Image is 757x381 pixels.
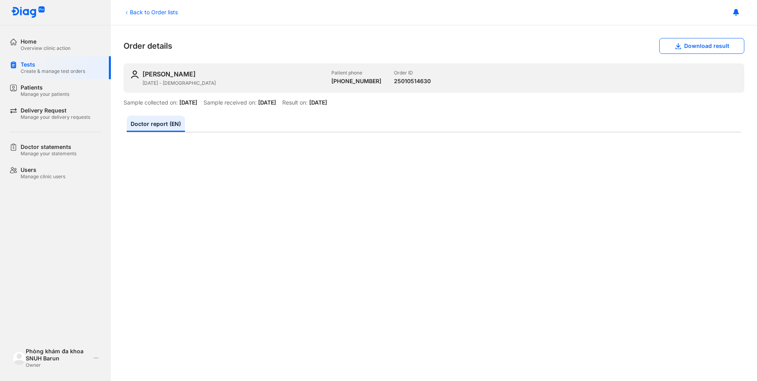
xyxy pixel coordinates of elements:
[21,150,76,157] div: Manage your statements
[21,114,90,120] div: Manage your delivery requests
[394,78,431,85] div: 25010514630
[124,8,178,16] div: Back to Order lists
[124,99,178,106] div: Sample collected on:
[21,84,69,91] div: Patients
[21,45,70,51] div: Overview clinic action
[26,362,90,368] div: Owner
[13,351,26,364] img: logo
[204,99,257,106] div: Sample received on:
[659,38,744,54] button: Download result
[26,348,90,362] div: Phòng khám đa khoa SNUH Barun
[331,70,381,76] div: Patient phone
[21,173,65,180] div: Manage clinic users
[258,99,276,106] div: [DATE]
[127,116,185,132] a: Doctor report (EN)
[130,70,139,79] img: user-icon
[282,99,308,106] div: Result on:
[331,78,381,85] div: [PHONE_NUMBER]
[21,107,90,114] div: Delivery Request
[21,166,65,173] div: Users
[21,38,70,45] div: Home
[21,68,85,74] div: Create & manage test orders
[124,38,744,54] div: Order details
[21,61,85,68] div: Tests
[309,99,327,106] div: [DATE]
[394,70,431,76] div: Order ID
[21,143,76,150] div: Doctor statements
[21,91,69,97] div: Manage your patients
[143,80,325,86] div: [DATE] - [DEMOGRAPHIC_DATA]
[11,6,45,19] img: logo
[179,99,197,106] div: [DATE]
[143,70,196,78] div: [PERSON_NAME]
